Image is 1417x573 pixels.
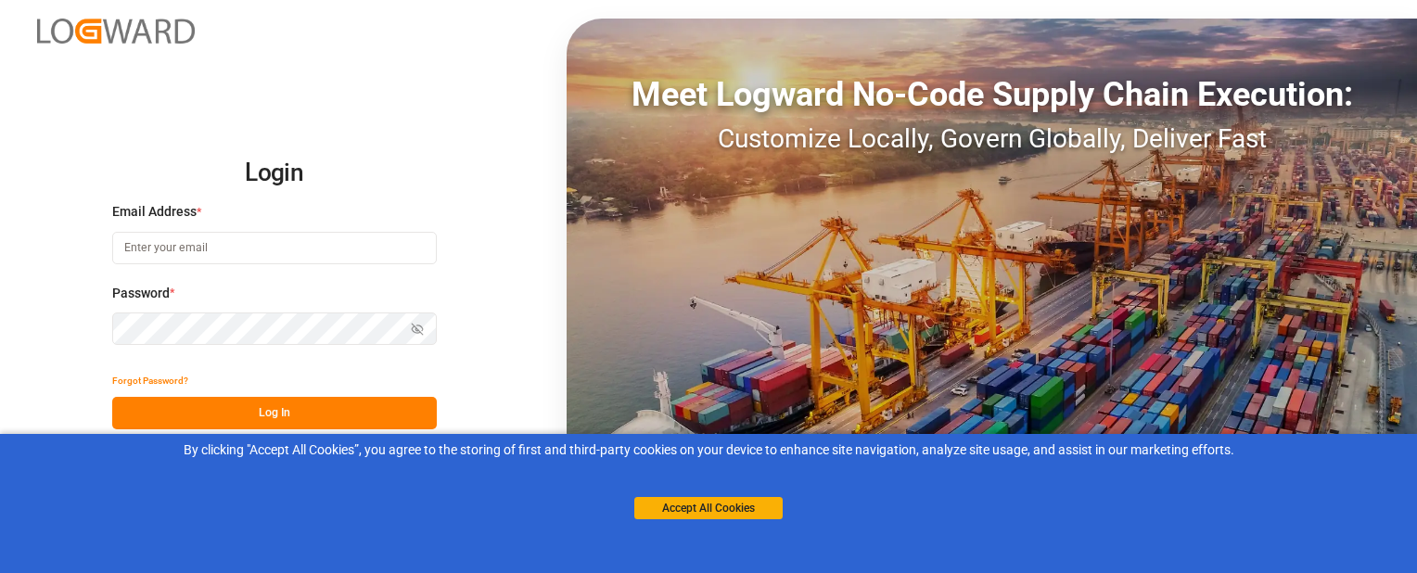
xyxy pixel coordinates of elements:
[13,440,1404,460] div: By clicking "Accept All Cookies”, you agree to the storing of first and third-party cookies on yo...
[112,364,188,397] button: Forgot Password?
[112,284,170,303] span: Password
[112,202,197,222] span: Email Address
[112,397,437,429] button: Log In
[567,70,1417,120] div: Meet Logward No-Code Supply Chain Execution:
[37,19,195,44] img: Logward_new_orange.png
[567,120,1417,159] div: Customize Locally, Govern Globally, Deliver Fast
[112,144,437,203] h2: Login
[634,497,783,519] button: Accept All Cookies
[112,232,437,264] input: Enter your email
